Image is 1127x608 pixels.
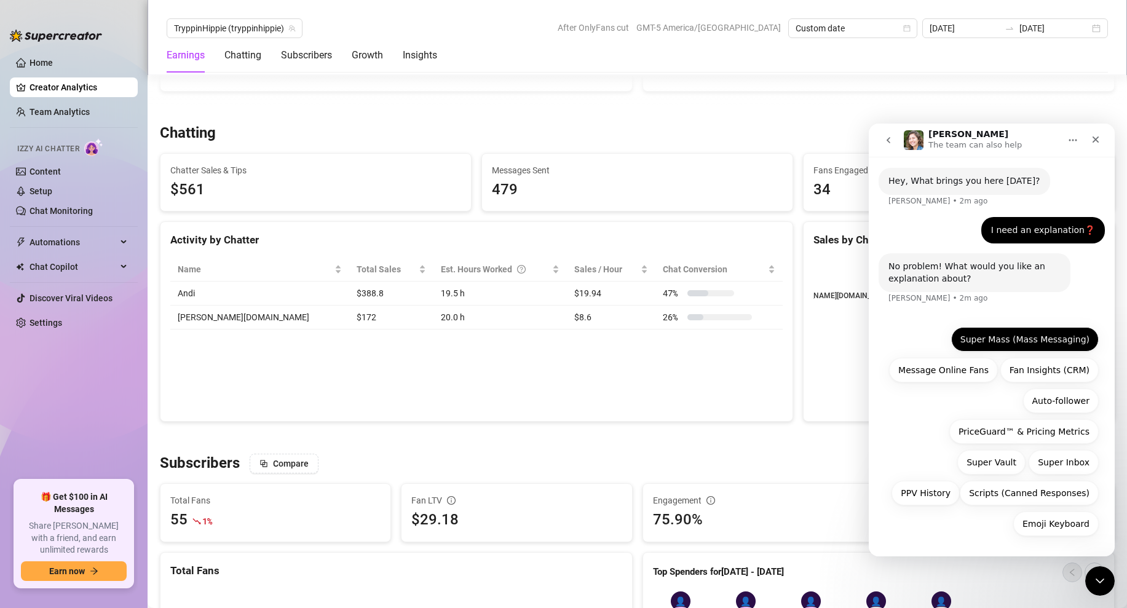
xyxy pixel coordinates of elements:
[403,48,437,63] div: Insights
[636,18,781,37] span: GMT-5 America/[GEOGRAPHIC_DATA]
[813,164,1104,177] span: Fans Engaged
[250,454,318,473] button: Compare
[10,30,102,42] img: logo-BBDzfeDw.svg
[160,454,240,473] h3: Subscribers
[349,282,433,306] td: $388.8
[202,515,212,527] span: 1 %
[17,143,79,155] span: Izzy AI Chatter
[21,491,127,515] span: 🎁 Get $100 in AI Messages
[663,286,682,300] span: 47 %
[357,263,416,276] span: Total Sales
[930,22,1000,35] input: Start date
[813,178,1104,202] div: 34
[160,124,216,143] h3: Chatting
[178,263,332,276] span: Name
[433,306,567,330] td: 20.0 h
[411,494,622,507] div: Fan LTV
[16,263,24,271] img: Chat Copilot
[21,561,127,581] button: Earn nowarrow-right
[170,178,461,202] span: $561
[170,508,188,532] div: 55
[170,282,349,306] td: Andi
[517,263,526,276] span: question-circle
[170,232,783,248] div: Activity by Chatter
[780,291,894,300] text: [PERSON_NAME][DOMAIN_NAME]
[1005,23,1014,33] span: swap-right
[84,138,103,156] img: AI Chatter
[49,566,85,576] span: Earn now
[663,263,765,276] span: Chat Conversion
[30,232,117,252] span: Automations
[288,25,296,32] span: team
[663,310,682,324] span: 26 %
[492,178,783,202] div: 479
[574,263,638,276] span: Sales / Hour
[1019,22,1089,35] input: End date
[1005,23,1014,33] span: to
[441,263,550,276] div: Est. Hours Worked
[558,18,629,37] span: After OnlyFans cut
[30,58,53,68] a: Home
[567,282,655,306] td: $19.94
[30,318,62,328] a: Settings
[706,496,715,505] span: info-circle
[170,164,461,177] span: Chatter Sales & Tips
[174,19,295,38] span: TryppinHippie (tryppinhippie)
[30,257,117,277] span: Chat Copilot
[813,232,1104,248] div: Sales by Chatter
[21,520,127,556] span: Share [PERSON_NAME] with a friend, and earn unlimited rewards
[224,48,261,63] div: Chatting
[567,258,655,282] th: Sales / Hour
[655,258,783,282] th: Chat Conversion
[349,306,433,330] td: $172
[16,237,26,247] span: thunderbolt
[167,48,205,63] div: Earnings
[273,459,309,468] span: Compare
[433,282,567,306] td: 19.5 h
[192,517,201,526] span: fall
[567,306,655,330] td: $8.6
[352,48,383,63] div: Growth
[281,48,332,63] div: Subscribers
[653,508,863,532] div: 75.90%
[411,508,622,532] div: $29.18
[259,459,268,468] span: block
[349,258,433,282] th: Total Sales
[796,19,910,38] span: Custom date
[90,567,98,575] span: arrow-right
[30,107,90,117] a: Team Analytics
[30,206,93,216] a: Chat Monitoring
[30,293,113,303] a: Discover Viral Videos
[903,25,911,32] span: calendar
[447,496,456,505] span: info-circle
[30,167,61,176] a: Content
[653,565,784,580] article: Top Spenders for [DATE] - [DATE]
[653,494,863,507] div: Engagement
[1085,566,1115,596] iframe: Intercom live chat
[170,258,349,282] th: Name
[170,306,349,330] td: [PERSON_NAME][DOMAIN_NAME]
[30,77,128,97] a: Creator Analytics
